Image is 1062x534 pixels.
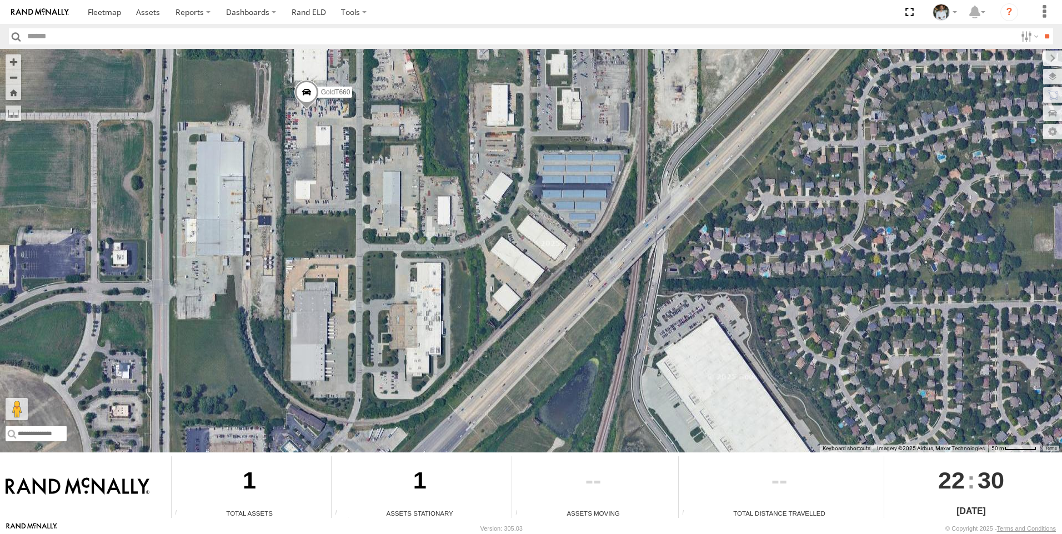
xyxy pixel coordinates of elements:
[978,456,1004,504] span: 30
[6,523,57,534] a: Visit our Website
[991,445,1004,451] span: 50 m
[877,445,985,451] span: Imagery ©2025 Airbus, Maxar Technologies
[172,510,188,518] div: Total number of Enabled Assets
[679,510,695,518] div: Total distance travelled by all assets within specified date range and applied filters
[1043,124,1062,139] label: Map Settings
[938,456,965,504] span: 22
[988,445,1040,452] button: Map Scale: 50 m per 54 pixels
[512,508,674,518] div: Assets Moving
[884,456,1058,504] div: :
[172,508,327,518] div: Total Assets
[332,508,508,518] div: Assets Stationary
[823,445,870,452] button: Keyboard shortcuts
[884,505,1058,518] div: [DATE]
[332,456,508,508] div: 1
[6,69,21,85] button: Zoom out
[1016,28,1040,44] label: Search Filter Options
[6,398,28,420] button: Drag Pegman onto the map to open Street View
[929,4,961,21] div: Chris Combs
[1000,3,1018,21] i: ?
[945,525,1056,532] div: © Copyright 2025 -
[679,508,880,518] div: Total Distance Travelled
[6,54,21,69] button: Zoom in
[1045,446,1057,450] a: Terms
[332,510,348,518] div: Total number of assets current stationary.
[480,525,523,532] div: Version: 305.03
[6,105,21,121] label: Measure
[321,88,350,96] span: GoldT660
[512,510,529,518] div: Total number of assets current in transit.
[172,456,327,508] div: 1
[6,477,149,496] img: Rand McNally
[11,8,69,16] img: rand-logo.svg
[6,85,21,100] button: Zoom Home
[997,525,1056,532] a: Terms and Conditions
